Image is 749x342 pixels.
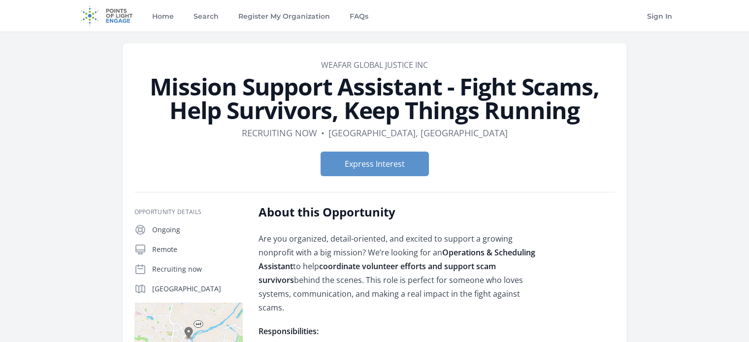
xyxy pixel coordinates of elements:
[259,204,547,220] h2: About this Opportunity
[321,126,325,140] div: •
[321,60,428,70] a: WEAFAR GLOBAL JUSTICE INC
[328,126,508,140] dd: [GEOGRAPHIC_DATA], [GEOGRAPHIC_DATA]
[152,225,243,235] p: Ongoing
[134,75,615,122] h1: Mission Support Assistant - Fight Scams, Help Survivors, Keep Things Running
[321,152,429,176] button: Express Interest
[152,284,243,294] p: [GEOGRAPHIC_DATA]
[259,261,496,285] strong: coordinate volunteer efforts and support scam survivors
[152,245,243,254] p: Remote
[259,232,547,314] p: Are you organized, detail-oriented, and excited to support a growing nonprofit with a big mission...
[134,208,243,216] h3: Opportunity Details
[259,326,319,337] strong: Responsibilities:
[152,264,243,274] p: Recruiting now
[242,126,317,140] dd: Recruiting now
